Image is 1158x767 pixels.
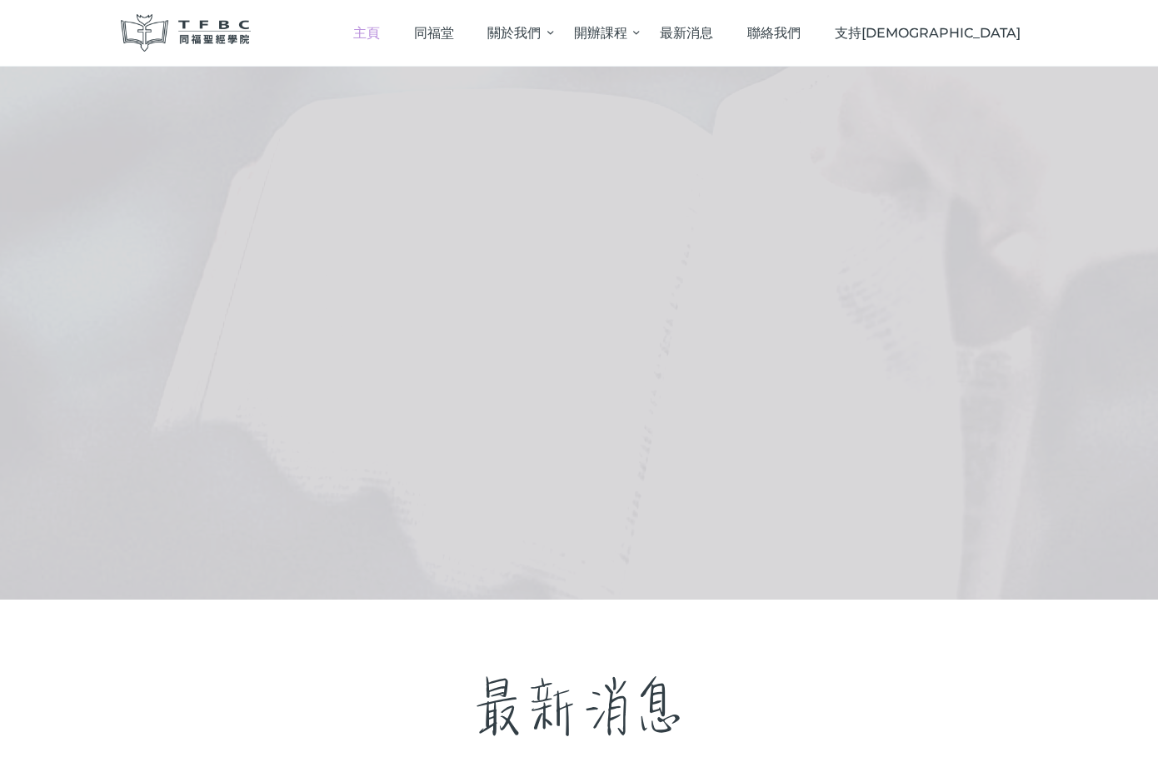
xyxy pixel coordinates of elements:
[731,8,818,57] a: 聯絡我們
[414,25,454,41] span: 同福堂
[817,8,1037,57] a: 支持[DEMOGRAPHIC_DATA]
[557,8,644,57] a: 開辦課程
[337,8,397,57] a: 主頁
[397,8,471,57] a: 同福堂
[121,658,1037,757] p: 最新消息
[835,25,1021,41] span: 支持[DEMOGRAPHIC_DATA]
[643,8,731,57] a: 最新消息
[487,25,541,41] span: 關於我們
[121,14,251,52] img: 同福聖經學院 TFBC
[574,25,627,41] span: 開辦課程
[660,25,713,41] span: 最新消息
[471,8,557,57] a: 關於我們
[353,25,380,41] span: 主頁
[747,25,801,41] span: 聯絡我們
